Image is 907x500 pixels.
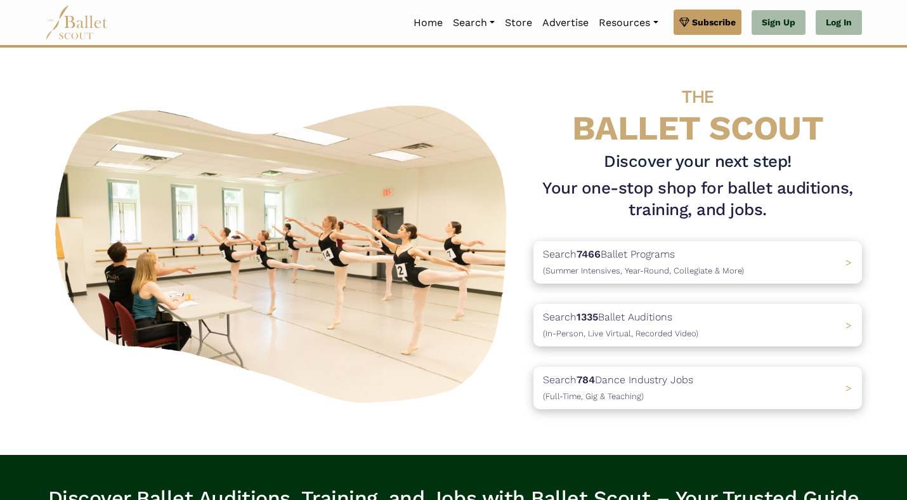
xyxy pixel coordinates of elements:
[543,329,698,338] span: (In-Person, Live Virtual, Recorded Video)
[845,382,852,394] span: >
[674,10,741,35] a: Subscribe
[533,151,862,173] h3: Discover your next step!
[533,367,862,409] a: Search784Dance Industry Jobs(Full-Time, Gig & Teaching) >
[543,309,698,341] p: Search Ballet Auditions
[816,10,862,36] a: Log In
[682,86,714,107] span: THE
[845,256,852,268] span: >
[537,10,594,36] a: Advertise
[533,241,862,284] a: Search7466Ballet Programs(Summer Intensives, Year-Round, Collegiate & More)>
[577,374,595,386] b: 784
[408,10,448,36] a: Home
[577,248,601,260] b: 7466
[679,15,689,29] img: gem.svg
[533,178,862,221] h1: Your one-stop shop for ballet auditions, training, and jobs.
[533,73,862,146] h4: BALLET SCOUT
[543,372,693,404] p: Search Dance Industry Jobs
[752,10,806,36] a: Sign Up
[594,10,663,36] a: Resources
[577,311,598,323] b: 1335
[45,91,523,411] img: A group of ballerinas talking to each other in a ballet studio
[543,246,744,279] p: Search Ballet Programs
[692,15,736,29] span: Subscribe
[543,266,744,275] span: (Summer Intensives, Year-Round, Collegiate & More)
[448,10,500,36] a: Search
[500,10,537,36] a: Store
[543,391,644,401] span: (Full-Time, Gig & Teaching)
[533,304,862,346] a: Search1335Ballet Auditions(In-Person, Live Virtual, Recorded Video) >
[845,319,852,331] span: >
